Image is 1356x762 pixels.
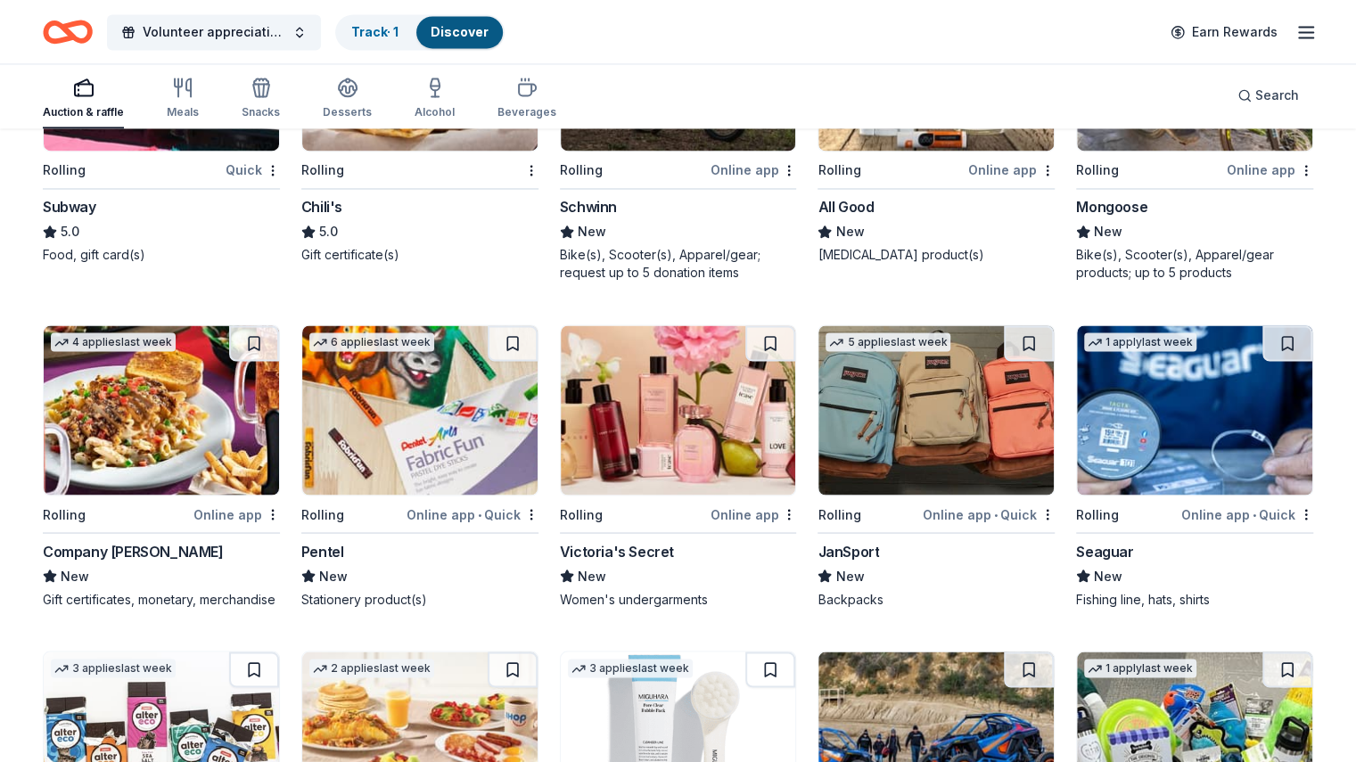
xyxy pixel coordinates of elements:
div: Rolling [301,504,344,525]
div: Rolling [560,504,603,525]
div: Rolling [1076,504,1119,525]
div: Company [PERSON_NAME] [43,540,224,561]
div: Meals [167,105,199,119]
a: Home [43,11,93,53]
a: Discover [431,24,489,39]
button: Snacks [242,70,280,128]
span: 5.0 [61,221,79,242]
span: Search [1255,85,1299,106]
button: Search [1223,78,1313,113]
div: Quick [226,159,280,181]
button: Desserts [323,70,372,128]
div: Backpacks [818,590,1055,608]
div: Online app [710,159,796,181]
button: Beverages [497,70,556,128]
span: • [994,507,998,521]
img: Image for Victoria's Secret [561,325,796,495]
span: New [1094,221,1122,242]
span: New [319,565,348,586]
div: 4 applies last week [51,332,176,351]
span: New [61,565,89,586]
a: Earn Rewards [1160,16,1288,48]
span: New [835,221,864,242]
a: Image for JanSport5 applieslast weekRollingOnline app•QuickJanSportNewBackpacks [818,324,1055,608]
button: Alcohol [415,70,455,128]
div: Fishing line, hats, shirts [1076,590,1313,608]
button: Auction & raffle [43,70,124,128]
div: Food, gift card(s) [43,246,280,264]
span: • [1253,507,1256,521]
div: 3 applies last week [568,659,693,677]
div: Mongoose [1076,196,1147,217]
div: Rolling [43,504,86,525]
div: Seaguar [1076,540,1133,561]
div: Rolling [560,160,603,181]
div: Rolling [301,160,344,181]
span: New [578,221,606,242]
div: Gift certificate(s) [301,246,538,264]
div: 3 applies last week [51,659,176,677]
button: Track· 1Discover [335,14,505,50]
a: Image for Company Brinker4 applieslast weekRollingOnline appCompany [PERSON_NAME]NewGift certific... [43,324,280,608]
div: Beverages [497,105,556,119]
span: 5.0 [319,221,338,242]
a: Image for Seaguar1 applylast weekRollingOnline app•QuickSeaguarNewFishing line, hats, shirts [1076,324,1313,608]
div: Pentel [301,540,344,561]
div: Online app [710,503,796,525]
img: Image for JanSport [818,325,1054,495]
span: Volunteer appreciation event [143,21,285,43]
div: Rolling [818,160,860,181]
div: Stationery product(s) [301,590,538,608]
div: Online app Quick [1181,503,1313,525]
div: Snacks [242,105,280,119]
div: Online app Quick [407,503,538,525]
div: Online app [1227,159,1313,181]
div: Bike(s), Scooter(s), Apparel/gear products; up to 5 products [1076,246,1313,282]
img: Image for Pentel [302,325,538,495]
button: Volunteer appreciation event [107,14,321,50]
div: Victoria's Secret [560,540,674,561]
div: JanSport [818,540,879,561]
img: Image for Seaguar [1077,325,1312,495]
div: 1 apply last week [1084,659,1196,677]
div: 2 applies last week [309,659,434,677]
div: Bike(s), Scooter(s), Apparel/gear; request up to 5 donation items [560,246,797,282]
div: Rolling [43,160,86,181]
span: New [1094,565,1122,586]
a: Image for Victoria's SecretRollingOnline appVictoria's SecretNewWomen's undergarments [560,324,797,608]
div: Gift certificates, monetary, merchandise [43,590,280,608]
a: Track· 1 [351,24,399,39]
div: Auction & raffle [43,105,124,119]
div: Online app [193,503,280,525]
span: New [578,565,606,586]
div: All Good [818,196,874,217]
div: 5 applies last week [826,332,950,351]
div: Rolling [1076,160,1119,181]
div: 6 applies last week [309,332,434,351]
div: Rolling [818,504,860,525]
img: Image for Company Brinker [44,325,279,495]
div: Chili's [301,196,342,217]
button: Meals [167,70,199,128]
div: Online app [968,159,1055,181]
div: 1 apply last week [1084,332,1196,351]
div: [MEDICAL_DATA] product(s) [818,246,1055,264]
div: Alcohol [415,105,455,119]
div: Desserts [323,105,372,119]
span: • [478,507,481,521]
span: New [835,565,864,586]
div: Women's undergarments [560,590,797,608]
div: Online app Quick [923,503,1055,525]
div: Subway [43,196,96,217]
a: Image for Pentel6 applieslast weekRollingOnline app•QuickPentelNewStationery product(s) [301,324,538,608]
div: Schwinn [560,196,617,217]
